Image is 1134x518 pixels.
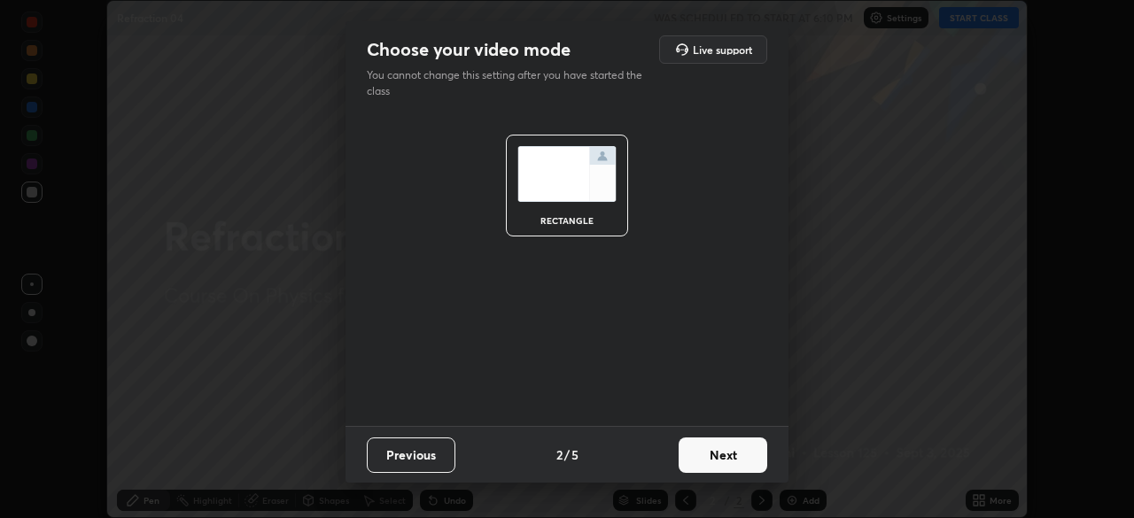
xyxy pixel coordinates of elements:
[367,38,571,61] h2: Choose your video mode
[556,445,563,464] h4: 2
[571,445,579,464] h4: 5
[517,146,617,202] img: normalScreenIcon.ae25ed63.svg
[564,445,570,464] h4: /
[693,44,752,55] h5: Live support
[679,437,767,473] button: Next
[367,437,455,473] button: Previous
[367,67,654,99] p: You cannot change this setting after you have started the class
[532,216,602,225] div: rectangle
